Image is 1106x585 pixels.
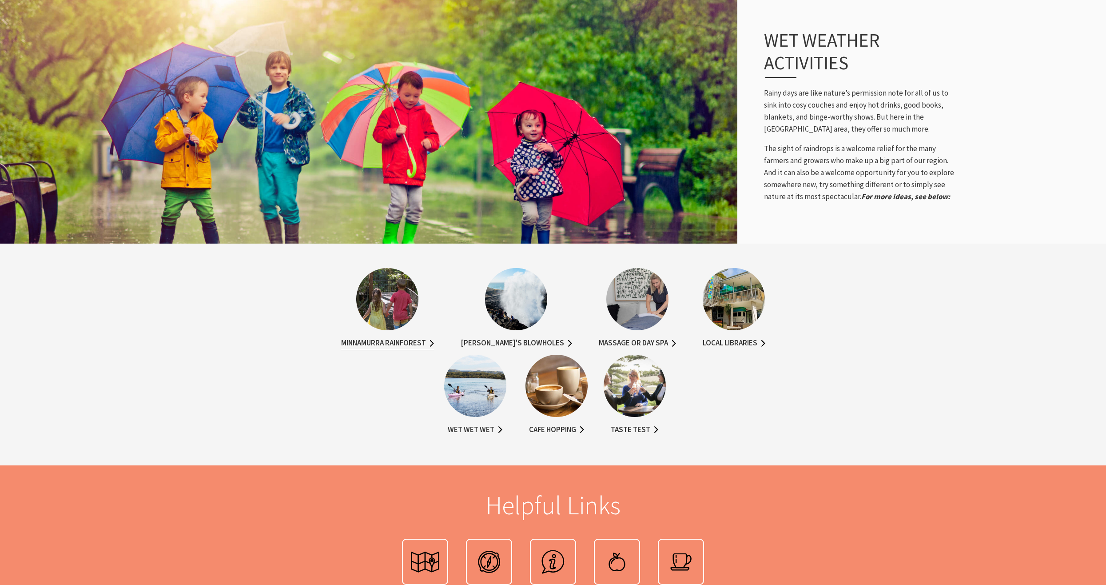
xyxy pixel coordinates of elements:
[448,424,502,437] a: Wet wet wet
[703,268,765,330] img: Kiama Public Library - Credit: Phil Winterton Photography
[485,268,547,330] img: Kiama Blowhole, Photography by Phil Winterton
[764,87,959,136] p: Rainy days are like nature’s permission note for all of us to sink into cosy couches and enjoy ho...
[703,337,765,350] a: Local Libraries
[379,490,727,521] h2: Helpful Links
[861,192,950,201] strong: For more ideas, see below:
[461,337,572,350] a: [PERSON_NAME]'s Blowholes
[606,268,668,330] img: Massage Therapy in Kiama, Photography by Jon Harris
[599,337,676,350] a: Massage or Day Spa
[444,355,506,417] img: People Kayaking in Minnamurra River
[764,29,940,78] h3: Wet Weather Activities
[529,424,584,437] a: Cafe Hopping
[663,544,699,580] img: cafe.svg
[611,424,658,437] a: Taste Test
[356,268,418,330] img: Kids bush walking in the Kiama Region, Photography by Peter Izzard
[764,143,959,203] p: The sight of raindrops is a welcome relief for the many farmers and growers who make up a big par...
[525,355,588,417] img: Coffee
[599,544,635,580] img: produce.svg
[471,544,507,580] img: equip.svg
[407,544,443,580] img: tour.svg
[341,337,434,350] a: Minnamurra Rainforest
[535,544,571,580] img: vicinfo.svg
[604,355,666,417] img: People drinking at a winery in the Kiama Region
